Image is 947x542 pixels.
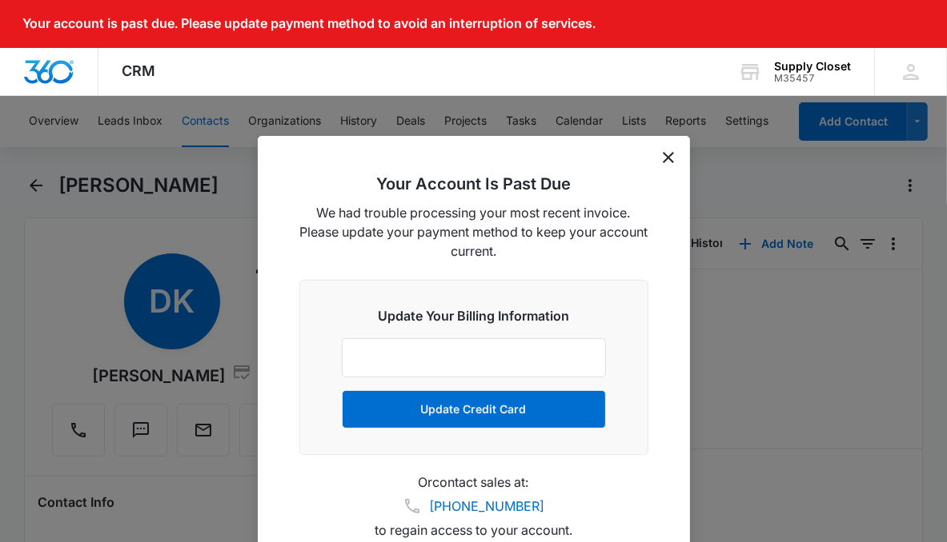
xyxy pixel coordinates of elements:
[342,390,606,428] button: Update Credit Card
[299,203,648,261] p: We had trouble processing your most recent invoice. Please update your payment method to keep you...
[22,16,596,31] p: Your account is past due. Please update payment method to avoid an interruption of services.
[342,306,606,325] h3: Update Your Billing Information
[774,60,851,73] div: account name
[299,474,648,538] p: Or contact sales at: to regain access to your account.
[299,174,648,193] h2: Your Account Is Past Due
[774,73,851,84] div: account id
[98,48,180,95] div: CRM
[663,152,674,163] button: dismiss this dialog
[430,496,545,516] a: [PHONE_NUMBER]
[359,351,589,365] iframe: Secure card payment input frame
[122,62,156,79] span: CRM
